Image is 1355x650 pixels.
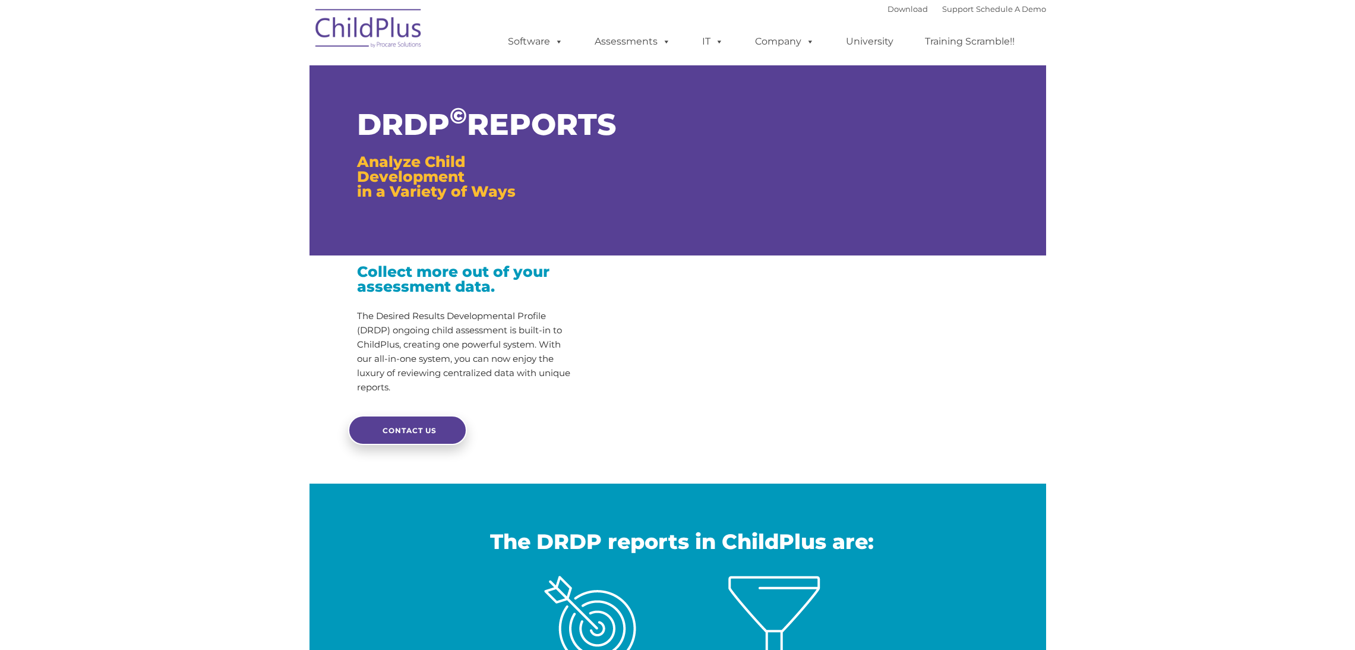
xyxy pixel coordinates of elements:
a: Support [942,4,974,14]
sup: © [450,102,467,129]
span: in a Variety of Ways [357,182,516,200]
h1: DRDP REPORTS [357,110,575,140]
a: University [834,30,905,53]
h3: Collect more out of your assessment data. [357,264,575,294]
span: CONTACT US [383,426,437,435]
img: ChildPlus by Procare Solutions [309,1,428,60]
a: CONTACT US [348,415,467,445]
a: Software [496,30,575,53]
font: | [887,4,1046,14]
a: Training Scramble!! [913,30,1026,53]
a: Download [887,4,928,14]
h2: The DRDP reports in ChildPlus are: [318,528,1046,555]
a: Schedule A Demo [976,4,1046,14]
p: The Desired Results Developmental Profile (DRDP) ongoing child assessment is built-in to ChildPlu... [357,309,575,395]
a: Assessments [583,30,683,53]
a: IT [690,30,735,53]
span: Analyze Child Development [357,153,465,185]
a: Company [743,30,826,53]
